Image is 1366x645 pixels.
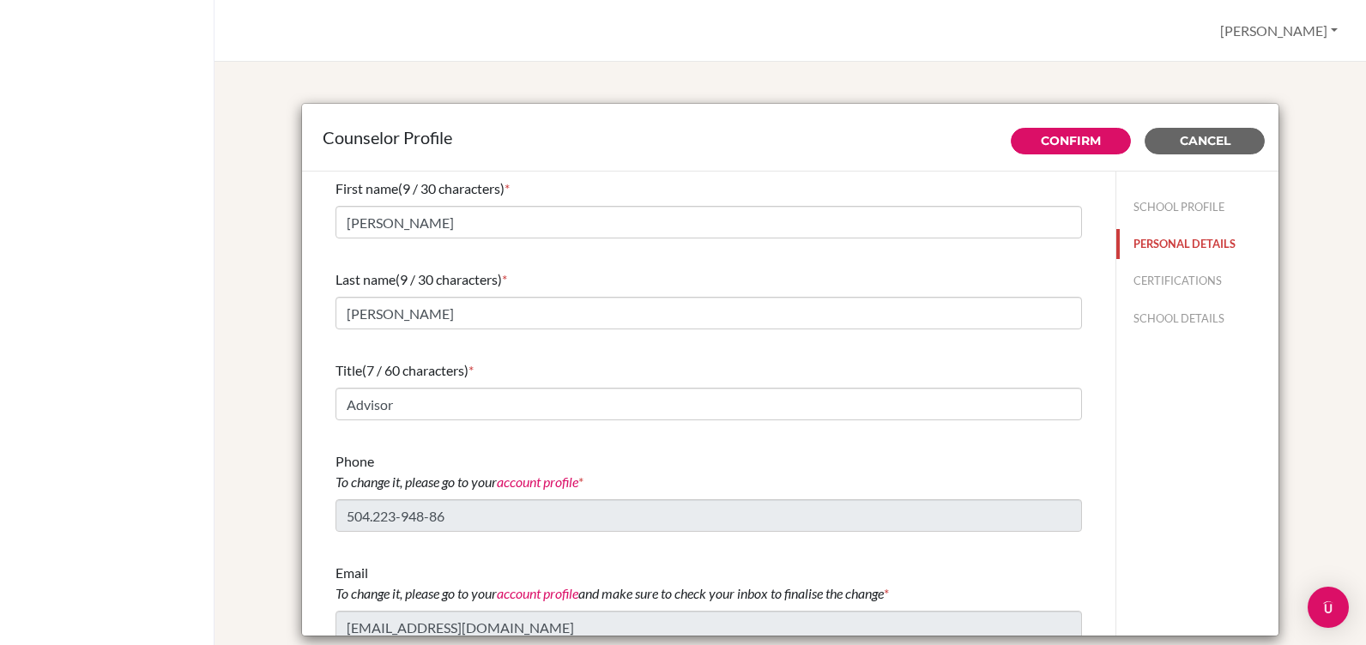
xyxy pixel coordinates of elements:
button: SCHOOL DETAILS [1116,304,1278,334]
span: Title [335,362,362,378]
span: First name [335,180,398,196]
span: (9 / 30 characters) [398,180,505,196]
span: (7 / 60 characters) [362,362,468,378]
span: Last name [335,271,396,287]
button: CERTIFICATIONS [1116,266,1278,296]
a: account profile [497,473,578,490]
span: Email [335,564,884,601]
span: Phone [335,453,578,490]
button: SCHOOL PROFILE [1116,192,1278,222]
button: [PERSON_NAME] [1212,15,1345,47]
div: Open Intercom Messenger [1308,587,1349,628]
button: PERSONAL DETAILS [1116,229,1278,259]
div: Counselor Profile [323,124,1258,150]
i: To change it, please go to your and make sure to check your inbox to finalise the change [335,585,884,601]
span: (9 / 30 characters) [396,271,502,287]
a: account profile [497,585,578,601]
i: To change it, please go to your [335,473,578,490]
